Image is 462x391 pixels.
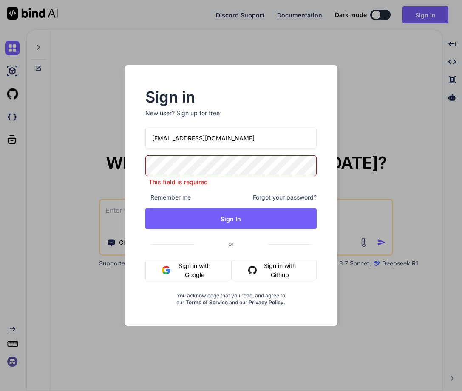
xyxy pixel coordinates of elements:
[186,299,229,305] a: Terms of Service
[145,128,316,148] input: Login or Email
[248,266,257,274] img: github
[249,299,285,305] a: Privacy Policy.
[194,233,268,254] span: or
[145,193,191,202] span: Remember me
[174,287,288,306] div: You acknowledge that you read, and agree to our and our
[145,178,316,186] p: This field is required
[145,260,231,280] button: Sign in with Google
[145,208,316,229] button: Sign In
[162,266,170,274] img: google
[176,109,220,117] div: Sign up for free
[145,109,316,128] p: New user?
[232,260,317,280] button: Sign in with Github
[253,193,317,202] span: Forgot your password?
[145,90,316,104] h2: Sign in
